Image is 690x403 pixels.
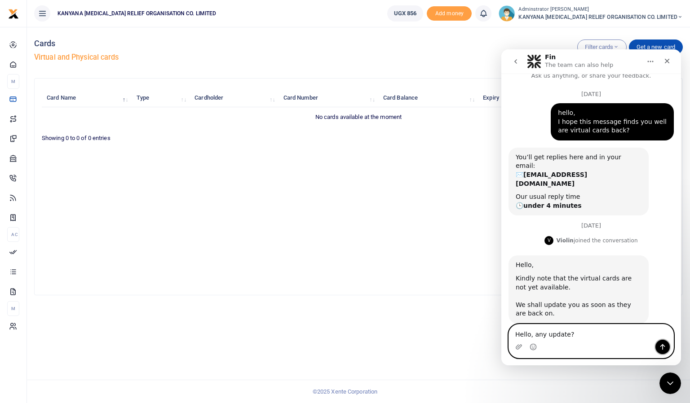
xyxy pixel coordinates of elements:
[387,5,424,22] a: UGX 856
[427,6,472,21] span: Add money
[131,88,190,108] th: Type: activate to sort column ascending
[394,9,417,18] span: UGX 856
[659,372,681,394] iframe: Intercom live chat
[478,88,543,108] th: Expiry: activate to sort column ascending
[42,107,675,126] td: No cards available at the moment
[427,6,472,21] li: Toup your wallet
[42,129,302,143] div: Showing 0 to 0 of 0 entries
[8,10,19,17] a: logo-small logo-large logo-large
[54,9,220,18] span: KANYANA [MEDICAL_DATA] RELIEF ORGANISATION CO. LIMITED
[42,88,131,108] th: Card Name: activate to sort column descending
[499,5,683,22] a: profile-user Adminstrator [PERSON_NAME] KANYANA [MEDICAL_DATA] RELIEF ORGANISATION CO. LIMITED
[7,301,19,316] li: M
[7,227,19,242] li: Ac
[190,88,279,108] th: Cardholder: activate to sort column ascending
[34,39,683,48] h4: Cards
[7,74,19,89] li: M
[34,53,683,62] h5: Virtual and Physical cards
[384,5,427,22] li: Wallet ballance
[577,39,627,55] button: Filter cards
[279,88,378,108] th: Card Number: activate to sort column ascending
[8,9,19,19] img: logo-small
[501,49,681,365] iframe: Intercom live chat
[427,9,472,16] a: Add money
[378,88,478,108] th: Card Balance: activate to sort column ascending
[518,6,683,13] small: Adminstrator [PERSON_NAME]
[518,13,683,21] span: KANYANA [MEDICAL_DATA] RELIEF ORGANISATION CO. LIMITED
[499,5,515,22] img: profile-user
[629,39,683,55] a: Get a new card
